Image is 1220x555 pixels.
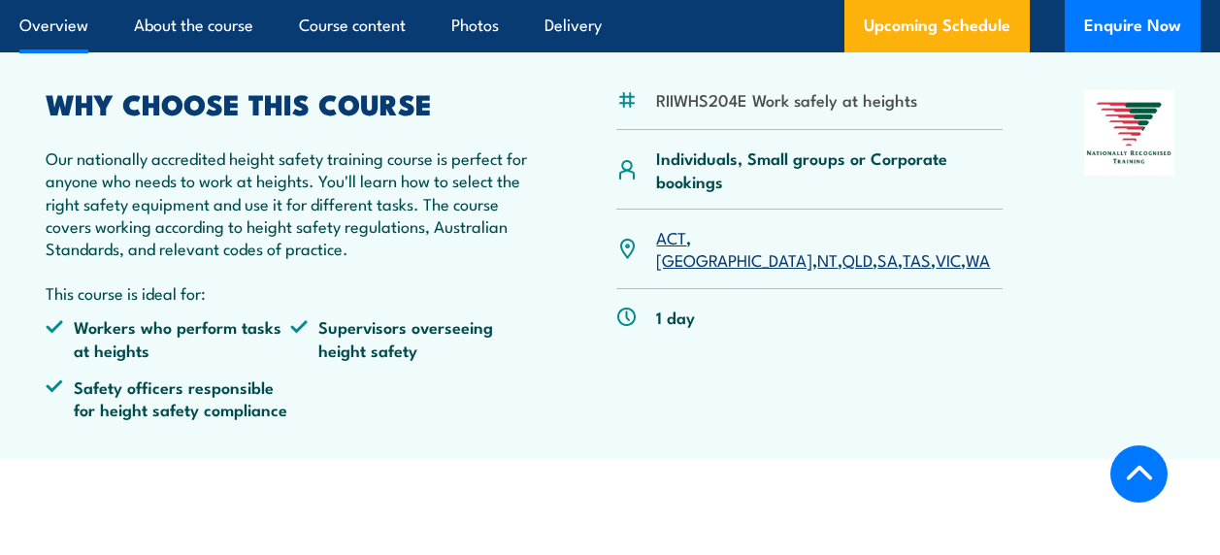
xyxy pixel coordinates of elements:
p: , , , , , , , [656,226,1002,272]
p: 1 day [656,306,695,328]
li: RIIWHS204E Work safely at heights [656,88,917,111]
p: Individuals, Small groups or Corporate bookings [656,147,1002,192]
li: Supervisors overseeing height safety [290,315,535,361]
a: WA [966,247,990,271]
a: NT [817,247,838,271]
p: Our nationally accredited height safety training course is perfect for anyone who needs to work a... [46,147,535,260]
a: VIC [936,247,961,271]
a: [GEOGRAPHIC_DATA] [656,247,812,271]
li: Safety officers responsible for height safety compliance [46,375,290,421]
img: Nationally Recognised Training logo. [1084,90,1174,176]
a: ACT [656,225,686,248]
a: TAS [903,247,931,271]
a: SA [877,247,898,271]
a: QLD [842,247,873,271]
p: This course is ideal for: [46,281,535,304]
h2: WHY CHOOSE THIS COURSE [46,90,535,115]
li: Workers who perform tasks at heights [46,315,290,361]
